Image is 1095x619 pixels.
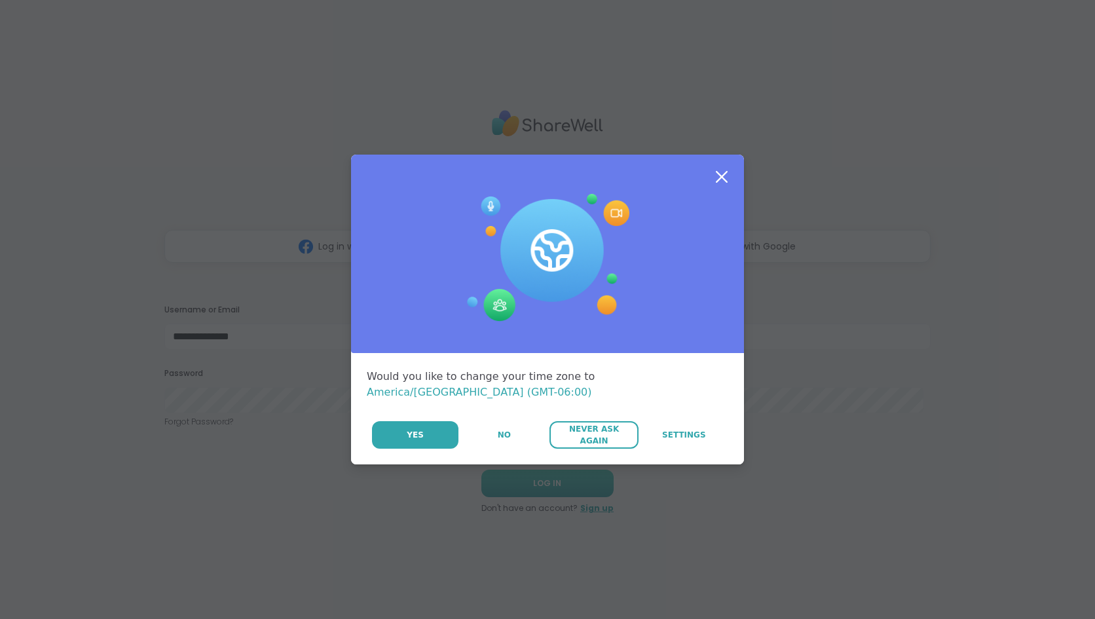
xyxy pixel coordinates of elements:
button: Yes [372,421,458,449]
span: Settings [662,429,706,441]
span: America/[GEOGRAPHIC_DATA] (GMT-06:00) [367,386,592,398]
a: Settings [640,421,728,449]
span: No [498,429,511,441]
div: Would you like to change your time zone to [367,369,728,400]
img: Session Experience [466,194,629,322]
span: Never Ask Again [556,423,631,447]
span: Yes [407,429,424,441]
button: No [460,421,548,449]
button: Never Ask Again [549,421,638,449]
